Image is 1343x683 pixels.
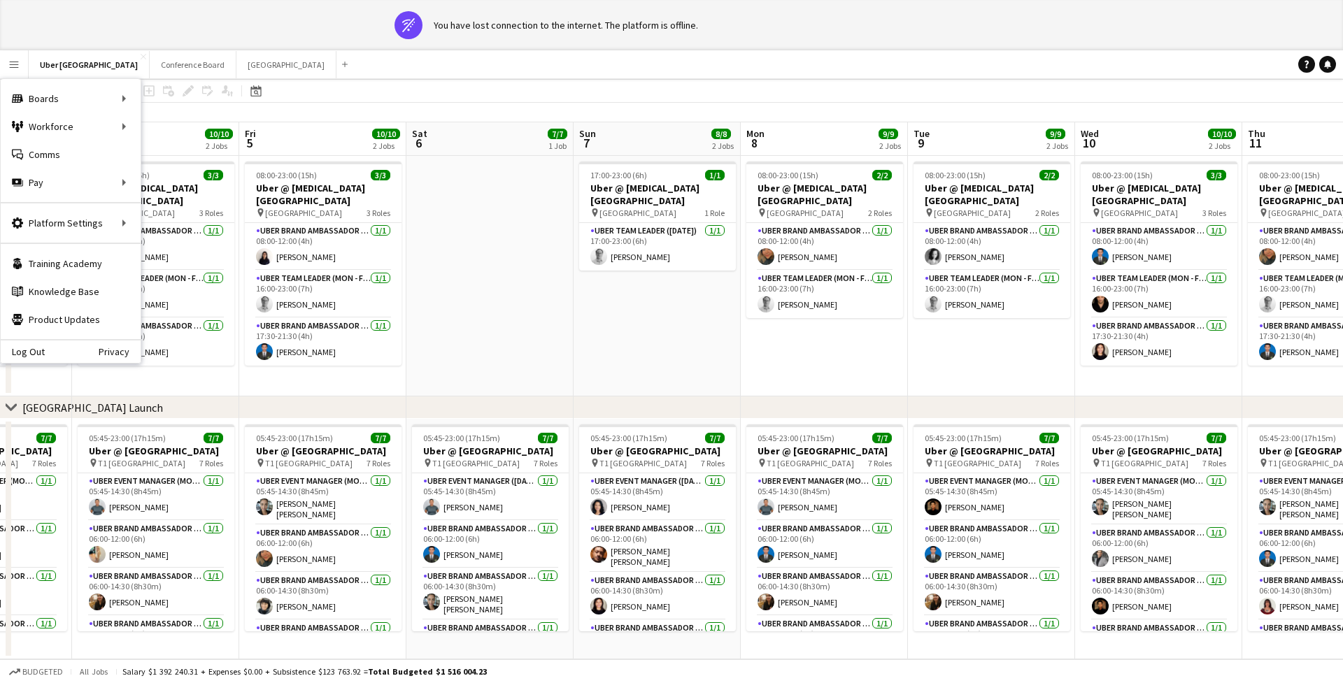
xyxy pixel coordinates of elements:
[1,85,141,113] div: Boards
[746,473,903,521] app-card-role: UBER Event Manager (Mon - Fri)1/105:45-14:30 (8h45m)[PERSON_NAME]
[1035,208,1059,218] span: 2 Roles
[206,141,232,151] div: 2 Jobs
[243,135,256,151] span: 5
[868,208,892,218] span: 2 Roles
[758,433,834,443] span: 05:45-23:00 (17h15m)
[1081,161,1237,366] app-job-card: 08:00-23:00 (15h)3/3Uber @ [MEDICAL_DATA][GEOGRAPHIC_DATA] [GEOGRAPHIC_DATA]3 RolesUBER Brand Amb...
[590,433,667,443] span: 05:45-23:00 (17h15m)
[368,666,487,677] span: Total Budgeted $1 516 004.23
[371,170,390,180] span: 3/3
[245,271,402,318] app-card-role: Uber Team Leader (Mon - Fri)1/116:00-23:00 (7h)[PERSON_NAME]
[746,182,903,207] h3: Uber @ [MEDICAL_DATA][GEOGRAPHIC_DATA]
[1081,573,1237,620] app-card-role: UBER Brand Ambassador ([PERSON_NAME])1/106:00-14:30 (8h30m)[PERSON_NAME]
[245,182,402,207] h3: Uber @ [MEDICAL_DATA][GEOGRAPHIC_DATA]
[538,433,557,443] span: 7/7
[579,223,736,271] app-card-role: Uber Team Leader ([DATE])1/117:00-23:00 (6h)[PERSON_NAME]
[78,182,234,207] h3: Uber @ [MEDICAL_DATA][GEOGRAPHIC_DATA]
[204,433,223,443] span: 7/7
[245,127,256,140] span: Fri
[245,473,402,525] app-card-role: UBER Event Manager (Mon - Fri)1/105:45-14:30 (8h45m)[PERSON_NAME] [PERSON_NAME]
[412,568,569,620] app-card-role: UBER Brand Ambassador ([DATE])1/106:00-14:30 (8h30m)[PERSON_NAME] [PERSON_NAME]
[934,208,1011,218] span: [GEOGRAPHIC_DATA]
[245,525,402,573] app-card-role: UBER Brand Ambassador ([PERSON_NAME])1/106:00-12:00 (6h)[PERSON_NAME]
[579,424,736,631] app-job-card: 05:45-23:00 (17h15m)7/7Uber @ [GEOGRAPHIC_DATA] T1 [GEOGRAPHIC_DATA]7 RolesUBER Event Manager ([D...
[934,458,1021,468] span: T1 [GEOGRAPHIC_DATA]
[746,127,765,140] span: Mon
[879,141,901,151] div: 2 Jobs
[1,168,141,196] div: Pay
[245,573,402,620] app-card-role: UBER Brand Ambassador ([PERSON_NAME])1/106:00-14:30 (8h30m)[PERSON_NAME]
[367,458,390,468] span: 7 Roles
[78,445,234,457] h3: Uber @ [GEOGRAPHIC_DATA]
[746,424,903,631] app-job-card: 05:45-23:00 (17h15m)7/7Uber @ [GEOGRAPHIC_DATA] T1 [GEOGRAPHIC_DATA]7 RolesUBER Event Manager (Mo...
[245,620,402,668] app-card-role: UBER Brand Ambassador ([PERSON_NAME])1/1
[705,170,725,180] span: 1/1
[767,458,854,468] span: T1 [GEOGRAPHIC_DATA]
[534,458,557,468] span: 7 Roles
[205,129,233,139] span: 10/10
[367,208,390,218] span: 3 Roles
[36,433,56,443] span: 7/7
[590,170,647,180] span: 17:00-23:00 (6h)
[1081,620,1237,668] app-card-role: UBER Brand Ambassador ([PERSON_NAME])1/1
[1207,433,1226,443] span: 7/7
[1,113,141,141] div: Workforce
[32,458,56,468] span: 7 Roles
[925,170,986,180] span: 08:00-23:00 (15h)
[412,620,569,672] app-card-role: UBER Brand Ambassador ([DATE])1/1
[78,568,234,616] app-card-role: UBER Brand Ambassador ([PERSON_NAME])1/106:00-14:30 (8h30m)[PERSON_NAME]
[98,458,185,468] span: T1 [GEOGRAPHIC_DATA]
[204,170,223,180] span: 3/3
[78,424,234,631] app-job-card: 05:45-23:00 (17h15m)7/7Uber @ [GEOGRAPHIC_DATA] T1 [GEOGRAPHIC_DATA]7 RolesUBER Event Manager (Mo...
[746,271,903,318] app-card-role: Uber Team Leader (Mon - Fri)1/116:00-23:00 (7h)[PERSON_NAME]
[78,223,234,271] app-card-role: UBER Brand Ambassador ([PERSON_NAME])1/108:00-12:00 (4h)[PERSON_NAME]
[1,209,141,237] div: Platform Settings
[99,346,141,357] a: Privacy
[914,127,930,140] span: Tue
[78,161,234,366] app-job-card: 08:00-23:00 (15h)3/3Uber @ [MEDICAL_DATA][GEOGRAPHIC_DATA] [GEOGRAPHIC_DATA]3 RolesUBER Brand Amb...
[712,141,734,151] div: 2 Jobs
[746,445,903,457] h3: Uber @ [GEOGRAPHIC_DATA]
[579,521,736,573] app-card-role: UBER Brand Ambassador ([DATE])1/106:00-12:00 (6h)[PERSON_NAME] [PERSON_NAME]
[423,433,500,443] span: 05:45-23:00 (17h15m)
[1039,433,1059,443] span: 7/7
[1035,458,1059,468] span: 7 Roles
[914,182,1070,207] h3: Uber @ [MEDICAL_DATA][GEOGRAPHIC_DATA]
[29,51,150,78] button: Uber [GEOGRAPHIC_DATA]
[1092,170,1153,180] span: 08:00-23:00 (15h)
[1259,170,1320,180] span: 08:00-23:00 (15h)
[872,170,892,180] span: 2/2
[1207,170,1226,180] span: 3/3
[7,664,65,680] button: Budgeted
[1081,271,1237,318] app-card-role: Uber Team Leader (Mon - Fri)1/116:00-23:00 (7h)[PERSON_NAME]
[1079,135,1099,151] span: 10
[1209,141,1235,151] div: 2 Jobs
[1101,208,1178,218] span: [GEOGRAPHIC_DATA]
[1,278,141,305] a: Knowledge Base
[22,667,63,677] span: Budgeted
[1259,433,1336,443] span: 05:45-23:00 (17h15m)
[914,161,1070,318] div: 08:00-23:00 (15h)2/2Uber @ [MEDICAL_DATA][GEOGRAPHIC_DATA] [GEOGRAPHIC_DATA]2 RolesUBER Brand Amb...
[1046,129,1065,139] span: 9/9
[199,458,223,468] span: 7 Roles
[245,424,402,631] app-job-card: 05:45-23:00 (17h15m)7/7Uber @ [GEOGRAPHIC_DATA] T1 [GEOGRAPHIC_DATA]7 RolesUBER Event Manager (Mo...
[432,458,520,468] span: T1 [GEOGRAPHIC_DATA]
[744,135,765,151] span: 8
[265,208,342,218] span: [GEOGRAPHIC_DATA]
[914,568,1070,616] app-card-role: UBER Brand Ambassador ([PERSON_NAME])1/106:00-14:30 (8h30m)[PERSON_NAME]
[911,135,930,151] span: 9
[78,473,234,521] app-card-role: UBER Event Manager (Mon - Fri)1/105:45-14:30 (8h45m)[PERSON_NAME]
[256,433,333,443] span: 05:45-23:00 (17h15m)
[746,223,903,271] app-card-role: UBER Brand Ambassador ([PERSON_NAME])1/108:00-12:00 (4h)[PERSON_NAME]
[371,433,390,443] span: 7/7
[372,129,400,139] span: 10/10
[711,129,731,139] span: 8/8
[701,458,725,468] span: 7 Roles
[265,458,353,468] span: T1 [GEOGRAPHIC_DATA]
[879,129,898,139] span: 9/9
[245,318,402,366] app-card-role: UBER Brand Ambassador ([PERSON_NAME])1/117:30-21:30 (4h)[PERSON_NAME]
[78,521,234,568] app-card-role: UBER Brand Ambassador ([PERSON_NAME])1/106:00-12:00 (6h)[PERSON_NAME]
